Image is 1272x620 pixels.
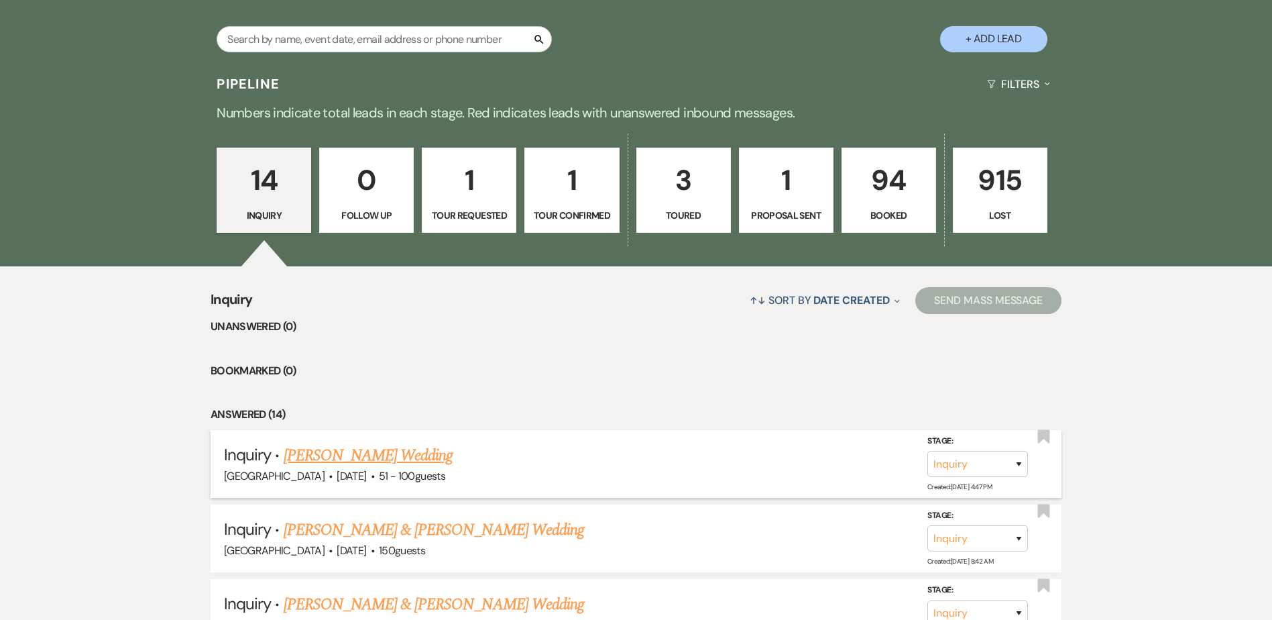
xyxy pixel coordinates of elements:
[379,544,425,558] span: 150 guests
[337,544,366,558] span: [DATE]
[645,158,722,203] p: 3
[962,208,1039,223] p: Lost
[645,208,722,223] p: Toured
[739,148,833,234] a: 1Proposal Sent
[927,583,1028,598] label: Stage:
[224,444,271,465] span: Inquiry
[533,158,610,203] p: 1
[224,469,325,483] span: [GEOGRAPHIC_DATA]
[224,519,271,539] span: Inquiry
[744,282,905,318] button: Sort By Date Created
[284,444,453,468] a: [PERSON_NAME] Wedding
[953,148,1047,234] a: 915Lost
[927,557,993,566] span: Created: [DATE] 8:42 AM
[284,518,584,542] a: [PERSON_NAME] & [PERSON_NAME] Wedding
[328,208,405,223] p: Follow Up
[328,158,405,203] p: 0
[379,469,445,483] span: 51 - 100 guests
[927,509,1028,523] label: Stage:
[422,148,516,234] a: 1Tour Requested
[850,158,927,203] p: 94
[636,148,731,234] a: 3Toured
[224,593,271,614] span: Inquiry
[217,26,552,52] input: Search by name, event date, email address or phone number
[927,482,992,491] span: Created: [DATE] 4:47 PM
[533,208,610,223] p: Tour Confirmed
[927,434,1028,449] label: Stage:
[217,148,311,234] a: 14Inquiry
[850,208,927,223] p: Booked
[211,289,253,318] span: Inquiry
[962,158,1039,203] p: 915
[430,158,508,203] p: 1
[524,148,619,234] a: 1Tour Confirmed
[915,287,1061,314] button: Send Mass Message
[154,102,1119,123] p: Numbers indicate total leads in each stage. Red indicates leads with unanswered inbound messages.
[748,208,825,223] p: Proposal Sent
[284,592,584,617] a: [PERSON_NAME] & [PERSON_NAME] Wedding
[211,362,1061,380] li: Bookmarked (0)
[940,26,1047,52] button: + Add Lead
[337,469,366,483] span: [DATE]
[748,158,825,203] p: 1
[982,66,1055,102] button: Filters
[813,293,889,307] span: Date Created
[224,544,325,558] span: [GEOGRAPHIC_DATA]
[430,208,508,223] p: Tour Requested
[211,406,1061,423] li: Answered (14)
[225,158,302,203] p: 14
[225,208,302,223] p: Inquiry
[319,148,414,234] a: 0Follow Up
[211,318,1061,335] li: Unanswered (0)
[217,74,280,93] h3: Pipeline
[842,148,936,234] a: 94Booked
[750,293,766,307] span: ↑↓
